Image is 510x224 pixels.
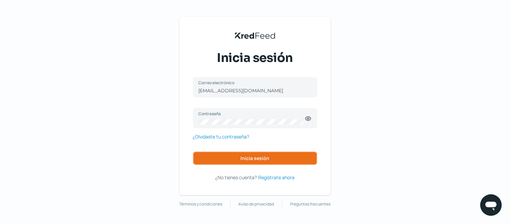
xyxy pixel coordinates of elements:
img: chatIcon [484,198,498,212]
a: Términos y condiciones [180,200,223,208]
a: Regístrate ahora [259,173,295,182]
span: ¿No tienes cuenta? [215,174,257,181]
span: Inicia sesión [217,50,293,66]
a: Aviso de privacidad [239,200,274,208]
label: Correo electrónico [199,80,305,86]
button: Inicia sesión [193,152,317,165]
a: Preguntas frecuentes [290,200,331,208]
label: Contraseña [199,111,305,117]
span: Inicia sesión [241,156,270,161]
a: ¿Olvidaste tu contraseña? [193,132,249,141]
